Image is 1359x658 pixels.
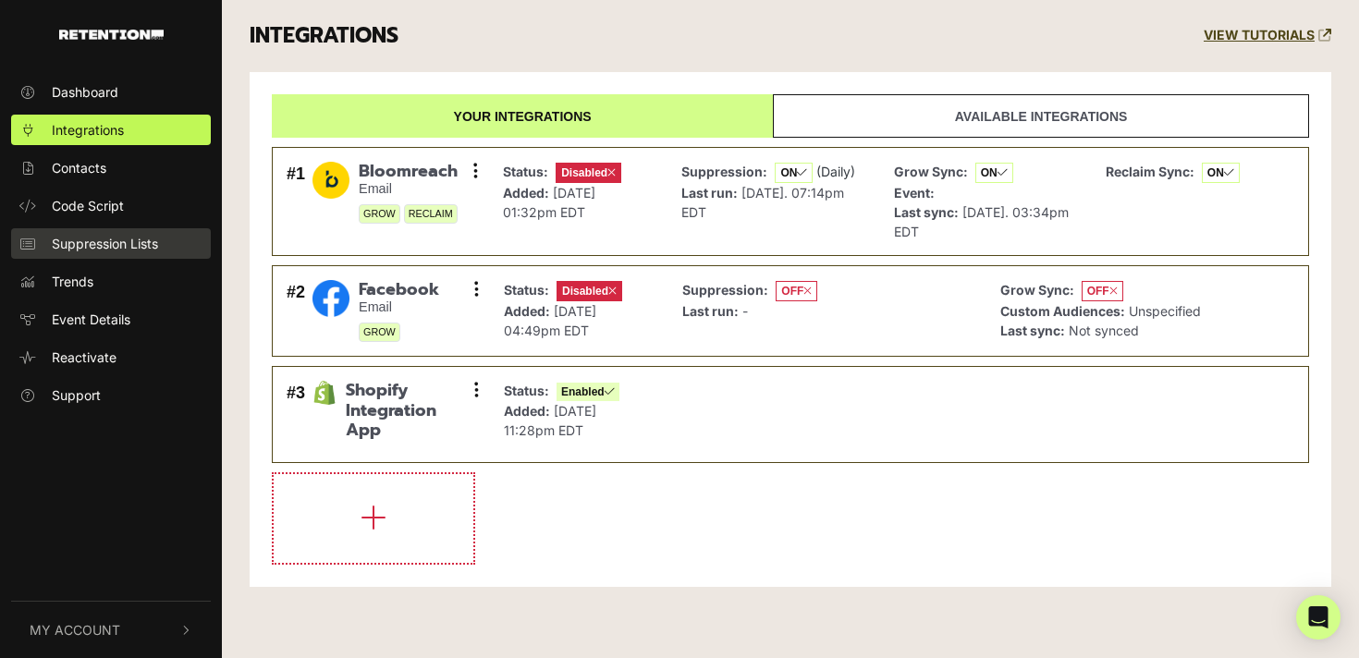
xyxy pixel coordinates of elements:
strong: Status: [504,383,549,398]
span: OFF [776,281,817,301]
strong: Last run: [681,185,738,201]
span: GROW [359,204,400,224]
strong: Grow Sync: [1000,282,1074,298]
strong: Added: [504,403,550,419]
button: My Account [11,602,211,658]
strong: Last sync: [1000,323,1065,338]
a: Your integrations [272,94,773,138]
span: Code Script [52,196,124,215]
a: Code Script [11,190,211,221]
a: Support [11,380,211,410]
span: Bloomreach [359,162,458,182]
strong: Event: [894,185,935,201]
div: #1 [287,162,305,241]
span: Contacts [52,158,106,177]
a: Contacts [11,152,211,183]
span: ON [975,163,1013,183]
img: Facebook [312,280,349,317]
span: [DATE] 01:32pm EDT [503,185,595,220]
span: (Daily) [816,164,855,179]
a: Dashboard [11,77,211,107]
strong: Reclaim Sync: [1106,164,1194,179]
span: Event Details [52,310,130,329]
a: Trends [11,266,211,297]
a: Reactivate [11,342,211,372]
strong: Last run: [682,303,739,319]
a: Available integrations [773,94,1309,138]
a: Suppression Lists [11,228,211,259]
div: Open Intercom Messenger [1296,595,1341,640]
div: #2 [287,280,305,343]
strong: Last sync: [894,204,959,220]
span: ON [775,163,813,183]
span: [DATE]. 03:34pm EDT [894,204,1069,239]
span: Unspecified [1129,303,1201,319]
h3: INTEGRATIONS [250,23,398,49]
span: Support [52,385,101,405]
span: RECLAIM [404,204,458,224]
strong: Status: [504,282,549,298]
span: [DATE] 04:49pm EDT [504,303,596,338]
span: Enabled [557,383,619,401]
a: Event Details [11,304,211,335]
span: Trends [52,272,93,291]
a: Integrations [11,115,211,145]
small: Email [359,299,439,315]
img: Shopify Integration App [312,381,337,405]
strong: Suppression: [681,164,767,179]
strong: Grow Sync: [894,164,968,179]
strong: Status: [503,164,548,179]
a: VIEW TUTORIALS [1204,28,1331,43]
strong: Added: [503,185,549,201]
span: ON [1202,163,1240,183]
span: Suppression Lists [52,234,158,253]
span: Integrations [52,120,124,140]
span: [DATE]. 07:14pm EDT [681,185,844,220]
img: Retention.com [59,30,164,40]
strong: Suppression: [682,282,768,298]
small: Email [359,181,458,197]
span: - [742,303,748,319]
img: Bloomreach [312,162,349,199]
span: Dashboard [52,82,118,102]
span: Not synced [1069,323,1139,338]
span: GROW [359,323,400,342]
span: Reactivate [52,347,116,367]
span: OFF [1082,281,1123,301]
span: Facebook [359,280,439,300]
span: My Account [30,620,120,640]
strong: Added: [504,303,550,319]
strong: Custom Audiences: [1000,303,1125,319]
span: Disabled [556,163,621,183]
span: Disabled [557,281,622,301]
span: Shopify Integration App [346,381,476,441]
div: #3 [287,381,305,448]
